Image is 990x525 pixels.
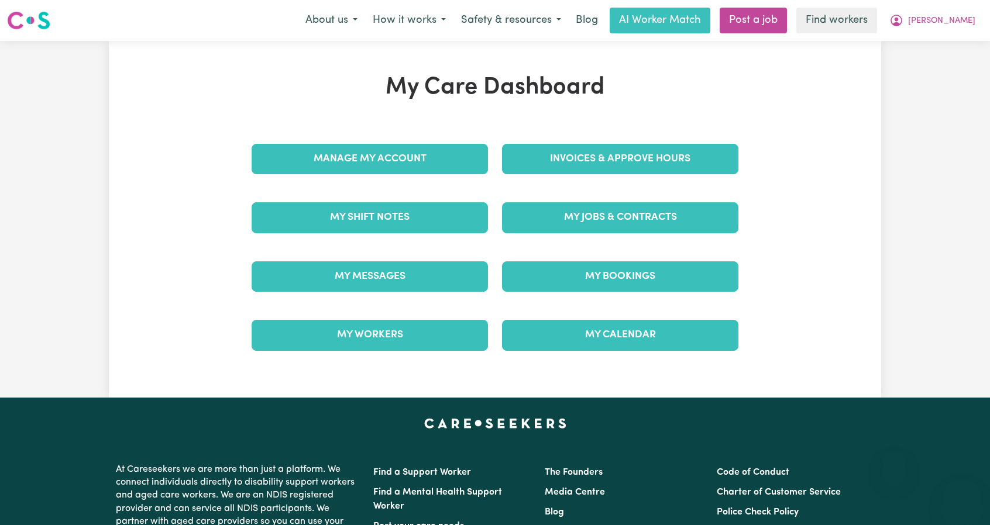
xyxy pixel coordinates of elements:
a: Blog [569,8,605,33]
a: My Calendar [502,320,738,350]
a: Code of Conduct [717,468,789,477]
a: Blog [545,507,564,517]
a: Post a job [720,8,787,33]
a: Find a Support Worker [373,468,471,477]
a: Media Centre [545,488,605,497]
button: Safety & resources [453,8,569,33]
a: Find a Mental Health Support Worker [373,488,502,511]
a: My Bookings [502,261,738,292]
button: My Account [882,8,983,33]
h1: My Care Dashboard [245,74,745,102]
iframe: Close message [882,450,906,474]
a: My Messages [252,261,488,292]
button: About us [298,8,365,33]
a: My Jobs & Contracts [502,202,738,233]
a: Police Check Policy [717,507,799,517]
a: Charter of Customer Service [717,488,841,497]
a: My Shift Notes [252,202,488,233]
a: Careseekers logo [7,7,50,34]
span: [PERSON_NAME] [908,15,975,27]
img: Careseekers logo [7,10,50,31]
a: Find workers [796,8,877,33]
iframe: Button to launch messaging window [943,478,981,516]
a: The Founders [545,468,603,477]
a: Invoices & Approve Hours [502,144,738,174]
a: Careseekers home page [424,419,566,428]
a: My Workers [252,320,488,350]
button: How it works [365,8,453,33]
a: AI Worker Match [610,8,710,33]
a: Manage My Account [252,144,488,174]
